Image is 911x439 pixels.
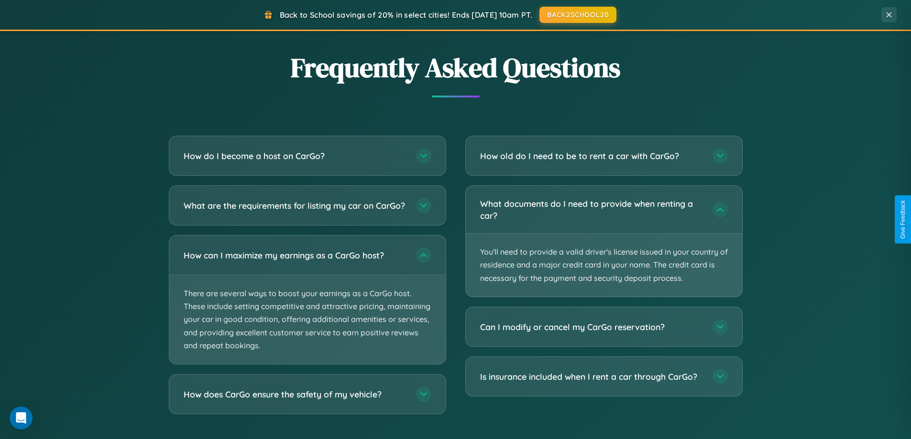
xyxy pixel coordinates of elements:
h3: How can I maximize my earnings as a CarGo host? [184,249,406,261]
p: There are several ways to boost your earnings as a CarGo host. These include setting competitive ... [169,275,446,364]
h3: How do I become a host on CarGo? [184,150,406,162]
div: Give Feedback [900,200,906,239]
h3: What documents do I need to provide when renting a car? [480,198,703,221]
h3: How old do I need to be to rent a car with CarGo? [480,150,703,162]
h3: Is insurance included when I rent a car through CarGo? [480,371,703,383]
h2: Frequently Asked Questions [169,49,743,86]
button: BACK2SCHOOL20 [539,7,616,23]
h3: What are the requirements for listing my car on CarGo? [184,200,406,212]
span: Back to School savings of 20% in select cities! Ends [DATE] 10am PT. [280,10,532,20]
div: Open Intercom Messenger [10,407,33,429]
h3: How does CarGo ensure the safety of my vehicle? [184,388,406,400]
h3: Can I modify or cancel my CarGo reservation? [480,321,703,333]
p: You'll need to provide a valid driver's license issued in your country of residence and a major c... [466,234,742,297]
